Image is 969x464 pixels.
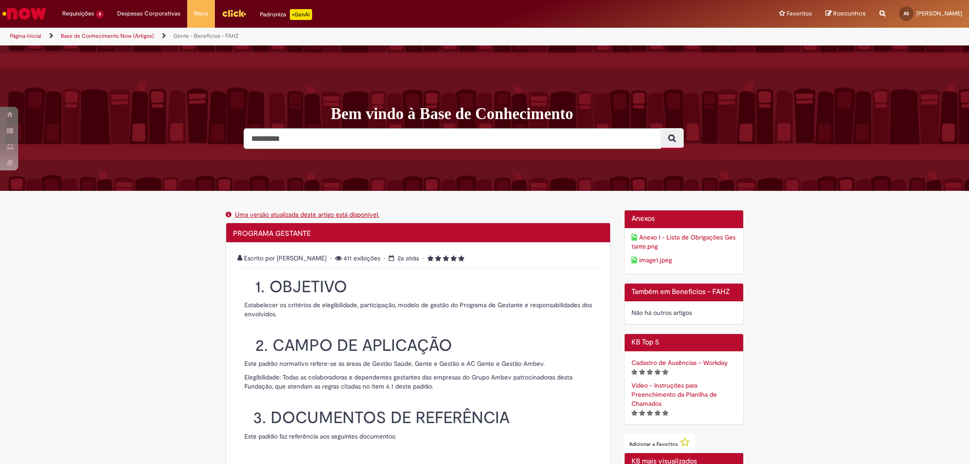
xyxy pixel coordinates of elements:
a: Rascunhos [825,10,866,18]
i: 3 [647,410,653,416]
p: Este padrão faz referência aos seguintes documentos: [244,432,599,441]
span: Requisições [62,9,94,18]
h2: Também em Benefícios - FAHZ [631,288,736,296]
i: 3 [647,369,653,375]
p: +GenAi [290,9,312,20]
i: 4 [655,369,661,375]
a: Artigo, Video - Instruções para Preenchimento da Planilha de Chamados, classificação de 5 estrelas [631,381,717,408]
input: Pesquisar [243,128,661,149]
div: Também em Benefícios - FAHZ [624,283,744,324]
span: Classificação média do artigo - 5.0 estrelas [427,254,464,262]
a: Uma versão atualizada deste artigo está disponível. [235,210,379,219]
div: Padroniza [260,9,312,20]
a: Download de anexo image1.jpeg [631,255,736,264]
p: Estabelecer os critérios de elegibilidade, participação, modelo de gestão do Programa de Gestante... [244,300,599,319]
time: 05/02/2024 09:14:21 [398,254,419,262]
i: 2 [639,369,645,375]
h1: Bem vindo à Base de Conhecimento [331,105,750,124]
img: click_logo_yellow_360x200.png [222,6,246,20]
img: ServiceNow [1,5,48,23]
i: 5 [662,369,668,375]
h2: KB Top 5 [631,339,736,347]
div: Não há outros artigos [631,308,736,317]
p: Este padrão normativo refere-se às áreas de Gestão Saúde, Gente e Gestão e AC Gente e Gestão Ambev. [244,359,599,368]
span: • [384,254,387,262]
span: • [330,254,333,262]
i: 2 [435,255,441,262]
span: 5 rating [422,254,464,262]
span: 2a atrás [398,254,419,262]
i: 4 [451,255,457,262]
i: 1 [631,410,637,416]
span: [PERSON_NAME] [916,10,962,17]
button: Adicionar a Favoritos [624,434,695,453]
span: 411 exibições [330,254,382,262]
span: Escrito por [PERSON_NAME] [238,254,328,262]
span: Adicionar a Favoritos [629,441,678,448]
span: AS [904,10,909,16]
span: Favoritos [787,9,812,18]
i: 5 [458,255,464,262]
span: More [194,9,208,18]
i: 3 [443,255,449,262]
a: Gente - Benefícios - FAHZ [174,32,239,40]
i: 1 [631,369,637,375]
span: • [422,254,426,262]
i: 2 [639,410,645,416]
h1: 2. CAMPO DE APLICAÇÃO [255,337,599,355]
i: 4 [655,410,661,416]
a: Página inicial [10,32,41,40]
h2: Anexos [631,215,736,223]
button: Pesquisar [661,128,684,149]
span: PROGRAMA GESTANTE [233,229,311,238]
span: Despesas Corporativas [117,9,180,18]
i: 5 [662,410,668,416]
ul: Anexos [631,230,736,267]
a: Artigo, Cadastro de Ausências – Workday, classificação de 5 estrelas [631,359,728,367]
h1: 3. DOCUMENTOS DE REFERÊNCIA [253,409,599,427]
a: Base de Conhecimento Now (Artigos) [61,32,154,40]
span: 4 [96,10,104,18]
i: 1 [427,255,433,262]
span: Rascunhos [833,9,866,18]
h1: 1. OBJETIVO [255,278,599,296]
a: Download de anexo Anexo I - Lista de Obrigações Gestante.png [631,233,736,251]
p: Elegibilidade: Todas as colaboradoras e dependentes gestantes das empresas do Grupo Ambev patroci... [244,373,591,391]
ul: Trilhas de página [7,28,639,45]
